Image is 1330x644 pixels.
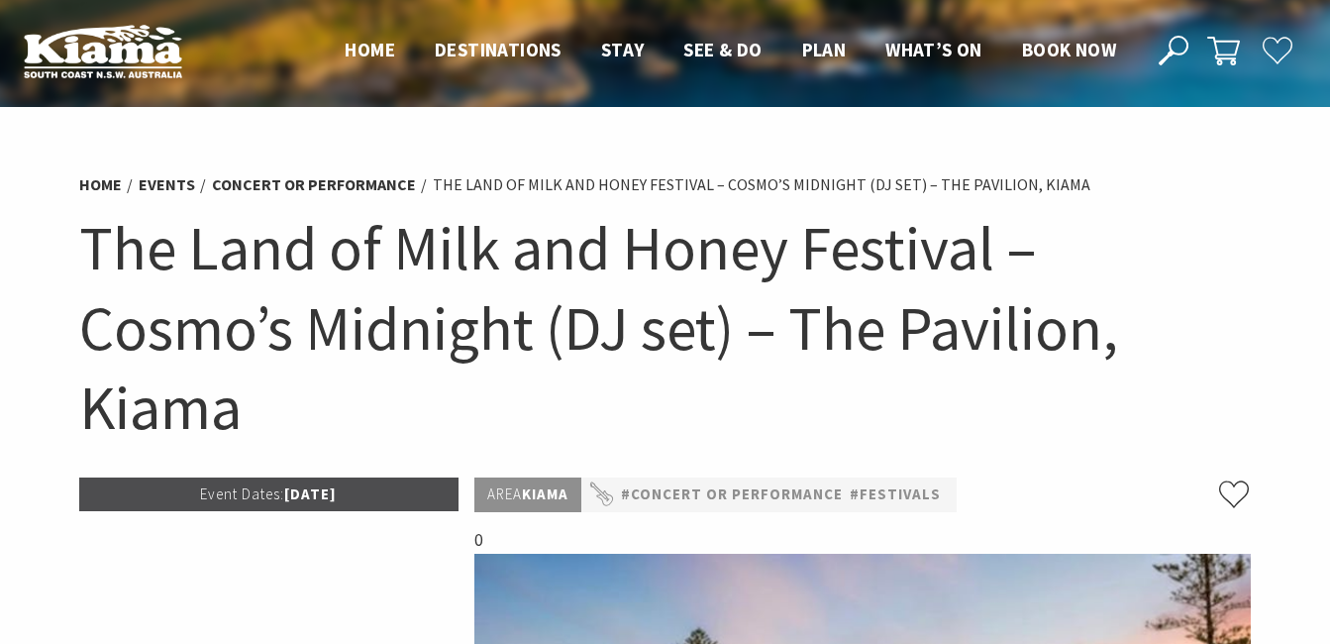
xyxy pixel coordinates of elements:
a: See & Do [683,38,762,63]
p: Kiama [474,478,581,512]
span: Plan [802,38,847,61]
img: Kiama Logo [24,24,182,78]
span: What’s On [885,38,982,61]
nav: Main Menu [325,35,1136,67]
a: Home [345,38,395,63]
span: Destinations [435,38,562,61]
a: #Festivals [850,483,941,507]
span: Book now [1022,38,1116,61]
span: Area [487,484,522,503]
a: Concert or Performance [212,174,416,195]
a: Stay [601,38,645,63]
li: The Land of Milk and Honey Festival – Cosmo’s Midnight (DJ set) – The Pavilion, Kiama [433,172,1090,198]
a: Events [139,174,195,195]
a: Destinations [435,38,562,63]
span: Event Dates: [200,484,284,503]
a: Book now [1022,38,1116,63]
a: Home [79,174,122,195]
span: Home [345,38,395,61]
span: Stay [601,38,645,61]
p: [DATE] [79,478,460,511]
a: #Concert or Performance [621,483,843,507]
h1: The Land of Milk and Honey Festival – Cosmo’s Midnight (DJ set) – The Pavilion, Kiama [79,208,1252,448]
span: See & Do [683,38,762,61]
a: What’s On [885,38,982,63]
a: Plan [802,38,847,63]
